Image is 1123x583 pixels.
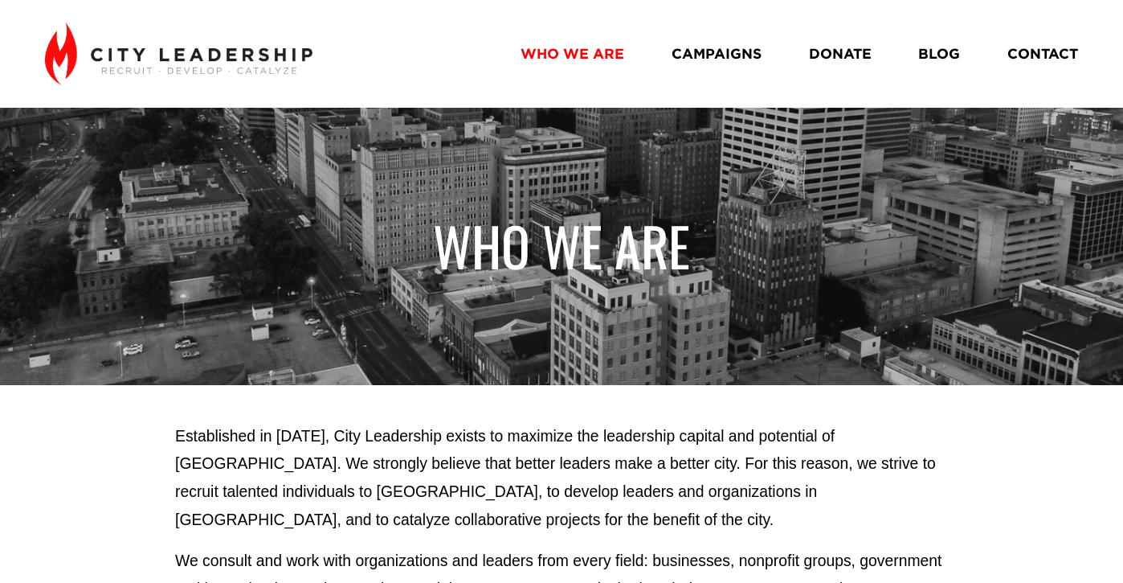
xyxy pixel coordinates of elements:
a: CONTACT [1007,39,1078,68]
h1: WHO WE ARE [175,213,948,279]
img: City Leadership - Recruit. Develop. Catalyze. [45,23,312,85]
a: BLOG [918,39,960,68]
a: CAMPAIGNS [672,39,762,68]
a: DONATE [809,39,872,68]
p: Established in [DATE], City Leadership exists to maximize the leadership capital and potential of... [175,422,948,534]
a: WHO WE ARE [521,39,624,68]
